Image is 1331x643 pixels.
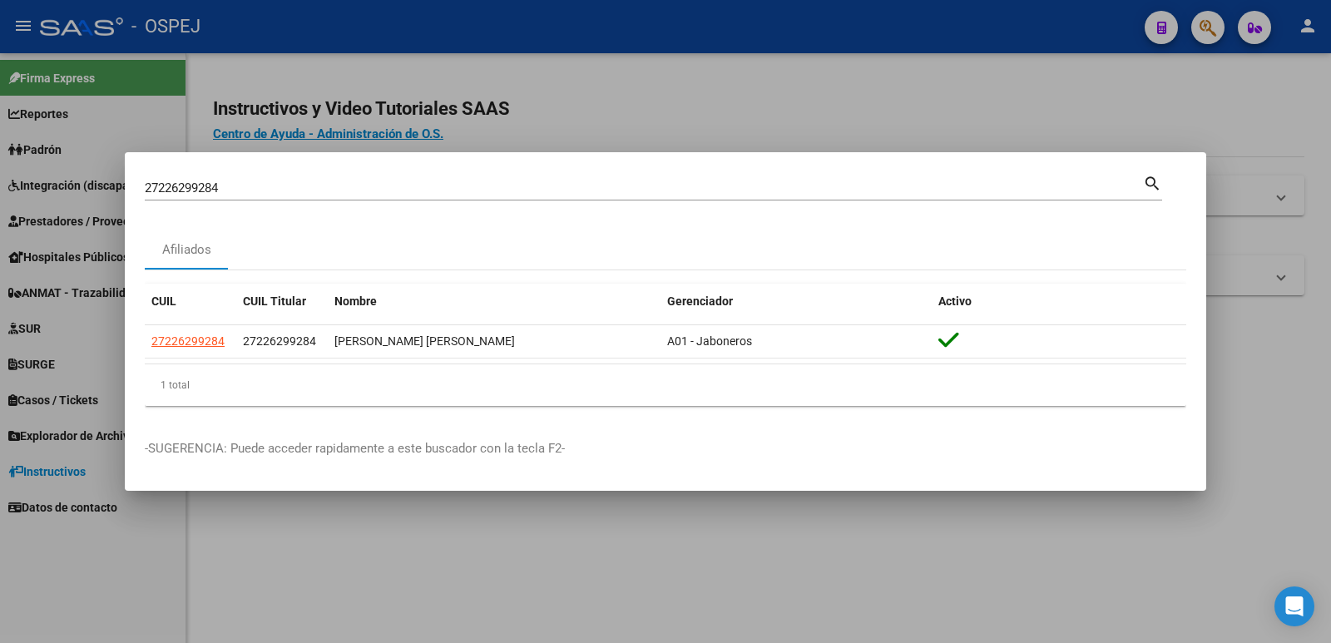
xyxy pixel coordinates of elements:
div: 1 total [145,364,1186,406]
span: CUIL Titular [243,294,306,308]
span: Gerenciador [667,294,733,308]
mat-icon: search [1143,172,1162,192]
p: -SUGERENCIA: Puede acceder rapidamente a este buscador con la tecla F2- [145,439,1186,458]
span: Nombre [334,294,377,308]
div: Open Intercom Messenger [1274,586,1314,626]
datatable-header-cell: CUIL Titular [236,284,328,319]
div: [PERSON_NAME] [PERSON_NAME] [334,332,654,351]
div: Afiliados [162,240,211,260]
datatable-header-cell: Gerenciador [661,284,932,319]
span: 27226299284 [243,334,316,348]
datatable-header-cell: CUIL [145,284,236,319]
span: 27226299284 [151,334,225,348]
datatable-header-cell: Activo [932,284,1186,319]
span: Activo [938,294,972,308]
span: A01 - Jaboneros [667,334,752,348]
datatable-header-cell: Nombre [328,284,661,319]
span: CUIL [151,294,176,308]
